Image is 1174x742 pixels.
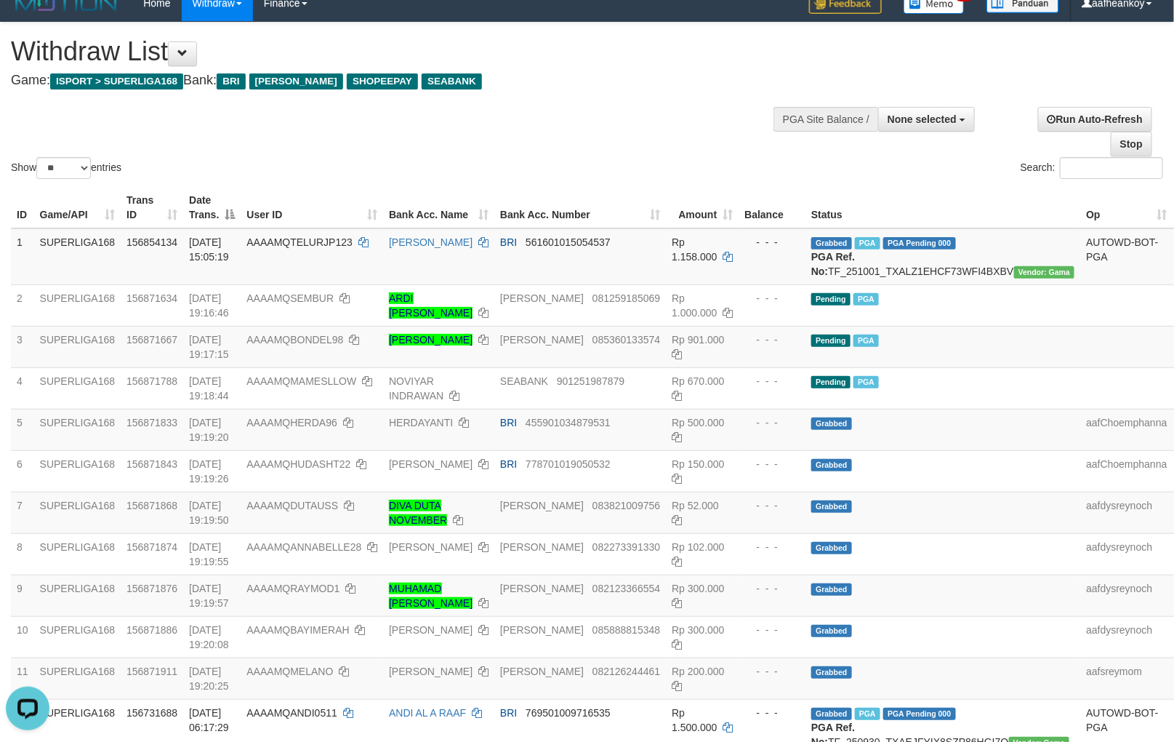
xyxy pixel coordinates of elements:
td: SUPERLIGA168 [34,284,121,326]
th: User ID: activate to sort column ascending [241,187,383,228]
th: Bank Acc. Number: activate to sort column ascending [494,187,666,228]
span: [PERSON_NAME] [500,583,584,594]
span: AAAAMQSEMBUR [246,292,334,304]
span: Copy 085360133574 to clipboard [592,334,660,346]
a: NOVIYAR INDRAWAN [389,375,443,402]
td: aafChoemphanna [1080,409,1173,450]
span: BRI [500,458,517,470]
span: Rp 300.000 [672,583,724,594]
td: 1 [11,228,34,285]
span: Rp 150.000 [672,458,724,470]
div: - - - [744,540,800,554]
button: None selected [878,107,975,132]
span: [PERSON_NAME] [500,292,584,304]
div: - - - [744,235,800,250]
b: PGA Ref. No: [811,251,855,277]
span: [DATE] 15:05:19 [189,236,229,263]
div: - - - [744,623,800,637]
td: AUTOWD-BOT-PGA [1080,228,1173,285]
label: Search: [1021,157,1163,179]
span: [DATE] 19:20:25 [189,666,229,692]
span: Copy 561601015054537 to clipboard [526,236,611,248]
span: Rp 1.158.000 [672,236,717,263]
td: SUPERLIGA168 [34,367,121,409]
td: SUPERLIGA168 [34,616,121,658]
div: - - - [744,374,800,388]
th: Game/API: activate to sort column ascending [34,187,121,228]
div: - - - [744,664,800,679]
span: SEABANK [500,375,548,387]
span: 156871634 [126,292,177,304]
span: Marked by aafheankoy [853,335,879,347]
div: - - - [744,706,800,720]
span: 156871886 [126,624,177,636]
td: SUPERLIGA168 [34,409,121,450]
span: Pending [811,335,851,347]
span: Rp 1.500.000 [672,707,717,733]
span: BRI [500,417,517,428]
td: 4 [11,367,34,409]
span: Copy 083821009756 to clipboard [592,500,660,511]
span: BRI [500,236,517,248]
td: SUPERLIGA168 [34,492,121,533]
span: 156871876 [126,583,177,594]
a: [PERSON_NAME] [389,458,473,470]
span: Grabbed [811,542,852,554]
td: 6 [11,450,34,492]
span: [DATE] 19:19:20 [189,417,229,443]
a: [PERSON_NAME] [389,236,473,248]
div: - - - [744,291,800,306]
div: - - - [744,498,800,513]
span: 156854134 [126,236,177,248]
span: Copy 081259185069 to clipboard [592,292,660,304]
span: Rp 300.000 [672,624,724,636]
span: BRI [500,707,517,719]
div: - - - [744,457,800,471]
a: [PERSON_NAME] [389,541,473,553]
td: aafdysreynoch [1080,492,1173,533]
span: PGA Pending [883,708,956,720]
span: [PERSON_NAME] [249,73,343,89]
span: Grabbed [811,625,852,637]
select: Showentries [36,157,91,179]
span: Marked by aafheankoy [853,293,879,306]
span: PGA Pending [883,237,956,250]
span: Grabbed [811,666,852,679]
span: AAAAMQBONDEL98 [246,334,343,346]
span: Grabbed [811,500,852,513]
span: Pending [811,293,851,306]
div: - - - [744,332,800,347]
a: MUHAMAD [PERSON_NAME] [389,583,473,609]
span: Rp 52.000 [672,500,719,511]
td: TF_251001_TXALZ1EHCF73WFI4BXBV [805,228,1080,285]
span: Copy 778701019050532 to clipboard [526,458,611,470]
span: Grabbed [811,583,852,596]
a: ARDI [PERSON_NAME] [389,292,473,319]
span: AAAAMQHERDA96 [246,417,337,428]
span: 156871911 [126,666,177,677]
span: Rp 200.000 [672,666,724,677]
span: Rp 102.000 [672,541,724,553]
span: Grabbed [811,708,852,720]
a: Stop [1111,132,1152,156]
th: Bank Acc. Name: activate to sort column ascending [383,187,494,228]
span: Copy 769501009716535 to clipboard [526,707,611,719]
th: ID [11,187,34,228]
span: [DATE] 19:19:57 [189,583,229,609]
th: Date Trans.: activate to sort column descending [183,187,241,228]
span: [DATE] 06:17:29 [189,707,229,733]
span: [DATE] 19:19:26 [189,458,229,484]
div: - - - [744,581,800,596]
span: 156871843 [126,458,177,470]
span: [PERSON_NAME] [500,541,584,553]
span: Vendor URL: https://trx31.1velocity.biz [1014,266,1075,279]
span: AAAAMQBAYIMERAH [246,624,349,636]
a: HERDAYANTI [389,417,453,428]
span: Marked by aafsengchandara [853,376,879,388]
span: AAAAMQHUDASHT22 [246,458,350,470]
a: [PERSON_NAME] [389,666,473,677]
span: AAAAMQDUTAUSS [246,500,338,511]
th: Balance [739,187,805,228]
span: 156871868 [126,500,177,511]
span: Copy 082123366554 to clipboard [592,583,660,594]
